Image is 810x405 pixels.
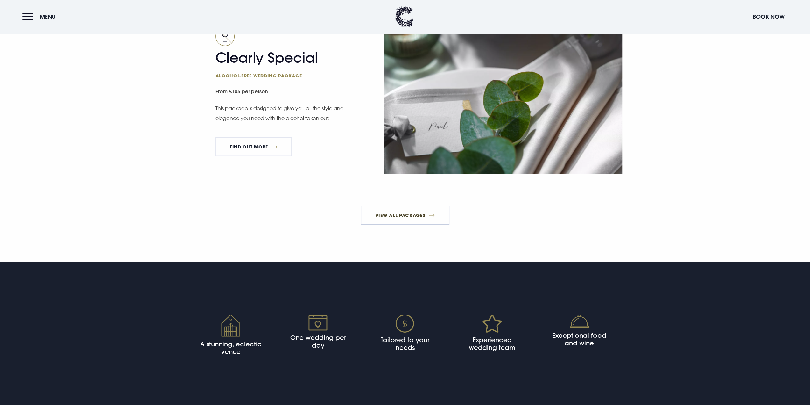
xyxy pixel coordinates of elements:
[215,73,340,79] span: Alcohol-free wedding package
[199,340,263,356] h4: A stunning, eclectic venue
[750,10,788,24] button: Book Now
[221,315,240,337] img: Venue icon
[308,315,328,331] img: Calendar icon
[482,315,502,333] img: Star icon
[215,104,346,123] p: This package is designed to give you all the style and elegance you need with the alcohol taken out.
[373,336,437,351] h4: Tailored to your needs
[547,332,611,347] h4: Exceptional food and wine
[361,206,449,225] a: View All Packages
[22,10,59,24] button: Menu
[395,315,414,333] img: Pound icon
[460,336,524,351] h4: Experienced wedding team
[285,334,350,349] h4: One wedding per day
[215,27,235,46] img: No alcohol icon
[215,85,349,99] small: From £105 per person
[215,137,292,156] a: FIND OUT MORE
[215,49,340,79] h2: Clearly Special
[40,13,56,20] span: Menu
[570,315,589,329] img: Food icon
[384,15,622,174] img: Place card with eucalyptus at a Wedding Venue Northern Ireland
[395,6,414,27] img: Clandeboye Lodge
